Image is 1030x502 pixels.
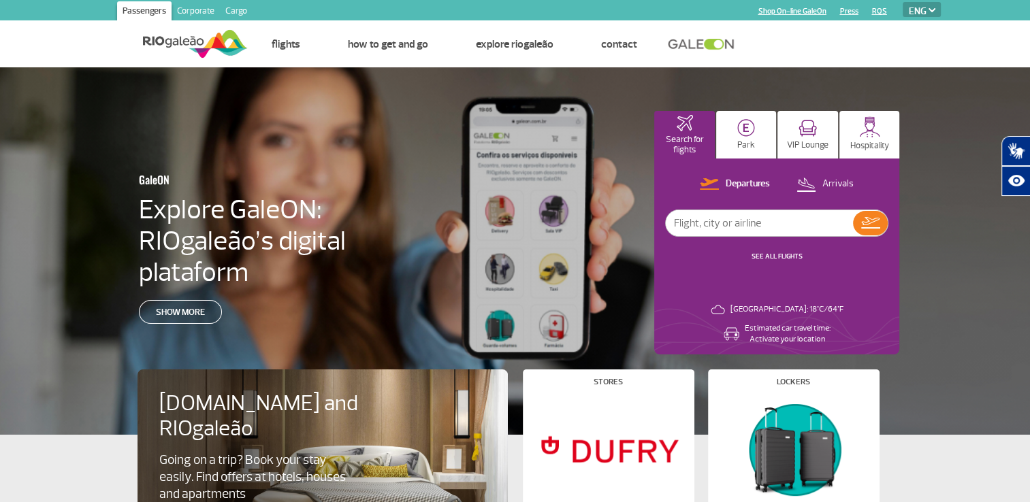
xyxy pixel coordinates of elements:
[716,111,777,158] button: Park
[139,165,366,194] h3: GaleON
[159,391,376,441] h4: [DOMAIN_NAME] and RIOgaleão
[476,37,553,51] a: Explore RIOgaleão
[1001,166,1030,196] button: Abrir recursos assistivos.
[730,304,843,315] p: [GEOGRAPHIC_DATA]: 18°C/64°F
[777,378,810,386] h4: Lockers
[726,178,770,190] p: Departures
[348,37,428,51] a: How to get and go
[850,141,889,151] p: Hospitality
[696,175,774,193] button: Departures
[534,397,682,501] img: Stores
[139,300,222,324] a: Show more
[822,178,854,190] p: Arrivals
[117,1,172,23] a: Passengers
[752,252,803,261] a: SEE ALL FLIGHTS
[777,111,838,158] button: VIP Lounge
[719,397,867,501] img: Lockers
[799,120,817,137] img: vipRoom.svg
[737,119,755,137] img: carParkingHome.svg
[220,1,253,23] a: Cargo
[594,378,623,386] h4: Stores
[737,140,755,150] p: Park
[677,115,693,131] img: airplaneHomeActive.svg
[661,135,708,155] p: Search for flights
[747,251,807,262] button: SEE ALL FLIGHTS
[666,210,853,236] input: Flight, city or airline
[758,7,826,16] a: Shop On-line GaleOn
[139,194,433,288] h4: Explore GaleON: RIOgaleão’s digital plataform
[792,175,858,193] button: Arrivals
[787,140,828,150] p: VIP Lounge
[745,323,831,345] p: Estimated car travel time: Activate your location
[172,1,220,23] a: Corporate
[859,116,880,137] img: hospitality.svg
[1001,136,1030,166] button: Abrir tradutor de língua de sinais.
[839,111,900,158] button: Hospitality
[601,37,637,51] a: Contact
[272,37,300,51] a: Flights
[872,7,887,16] a: RQS
[654,111,715,158] button: Search for flights
[1001,136,1030,196] div: Plugin de acessibilidade da Hand Talk.
[840,7,858,16] a: Press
